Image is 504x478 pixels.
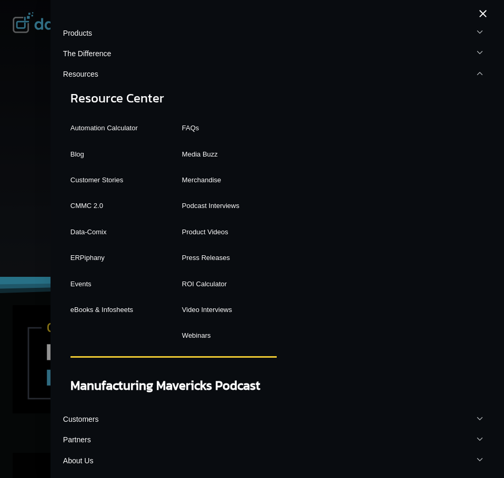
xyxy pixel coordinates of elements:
a: Resource Center [70,85,277,112]
a: Customer Stories [70,171,165,190]
a: Product Videos [182,223,277,242]
a: eBooks & Infosheets [70,300,165,319]
a: Data-Comix [70,223,165,242]
a: CMMC 2.0 [70,197,165,216]
a: Podcast Interviews [182,197,277,216]
a: ERPiphany [70,248,165,267]
a: Events [70,275,165,294]
a: Webinars [182,327,277,346]
a: Press Releases [182,248,277,267]
a: Media Buzz [182,145,277,164]
a: Automation Calculator [70,119,165,138]
a: Manufacturing Mavericks Podcast [70,372,277,400]
a: FAQs [182,119,277,138]
a: Merchandise [182,171,277,190]
a: Video Interviews [182,300,277,319]
a: Blog [70,145,165,164]
a: ROI Calculator [182,275,277,294]
strong: Manufacturing Mavericks Podcast [70,376,260,394]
